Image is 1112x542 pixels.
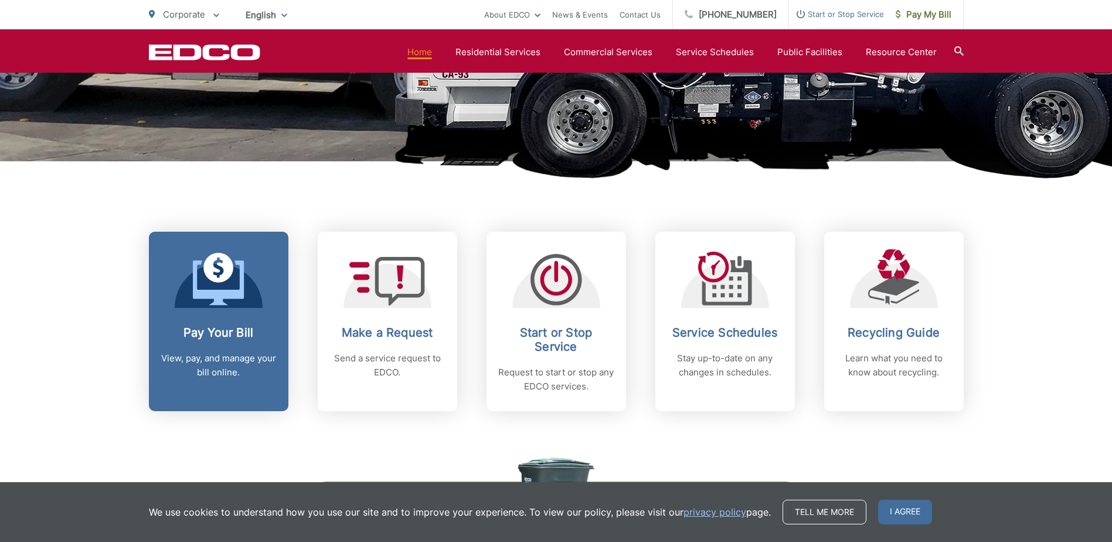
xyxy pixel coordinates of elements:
[149,505,771,519] p: We use cookies to understand how you use our site and to improve your experience. To view our pol...
[161,351,277,380] p: View, pay, and manage your bill online.
[564,45,652,59] a: Commercial Services
[676,45,754,59] a: Service Schedules
[552,8,608,22] a: News & Events
[484,8,540,22] a: About EDCO
[318,232,457,411] a: Make a Request Send a service request to EDCO.
[836,326,952,340] h2: Recycling Guide
[329,326,446,340] h2: Make a Request
[498,365,614,394] p: Request to start or stop any EDCO services.
[149,232,288,411] a: Pay Your Bill View, pay, and manage your bill online.
[498,326,614,354] h2: Start or Stop Service
[620,8,661,22] a: Contact Us
[655,232,795,411] a: Service Schedules Stay up-to-date on any changes in schedules.
[777,45,842,59] a: Public Facilities
[896,8,951,22] span: Pay My Bill
[407,45,432,59] a: Home
[824,232,964,411] a: Recycling Guide Learn what you need to know about recycling.
[866,45,937,59] a: Resource Center
[667,351,783,380] p: Stay up-to-date on any changes in schedules.
[783,500,866,524] a: Tell me more
[455,45,540,59] a: Residential Services
[836,351,952,380] p: Learn what you need to know about recycling.
[161,326,277,340] h2: Pay Your Bill
[683,505,746,519] a: privacy policy
[149,44,260,60] a: EDCD logo. Return to the homepage.
[163,9,205,20] span: Corporate
[329,351,446,380] p: Send a service request to EDCO.
[237,5,296,25] span: English
[667,326,783,340] h2: Service Schedules
[878,500,932,524] span: I agree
